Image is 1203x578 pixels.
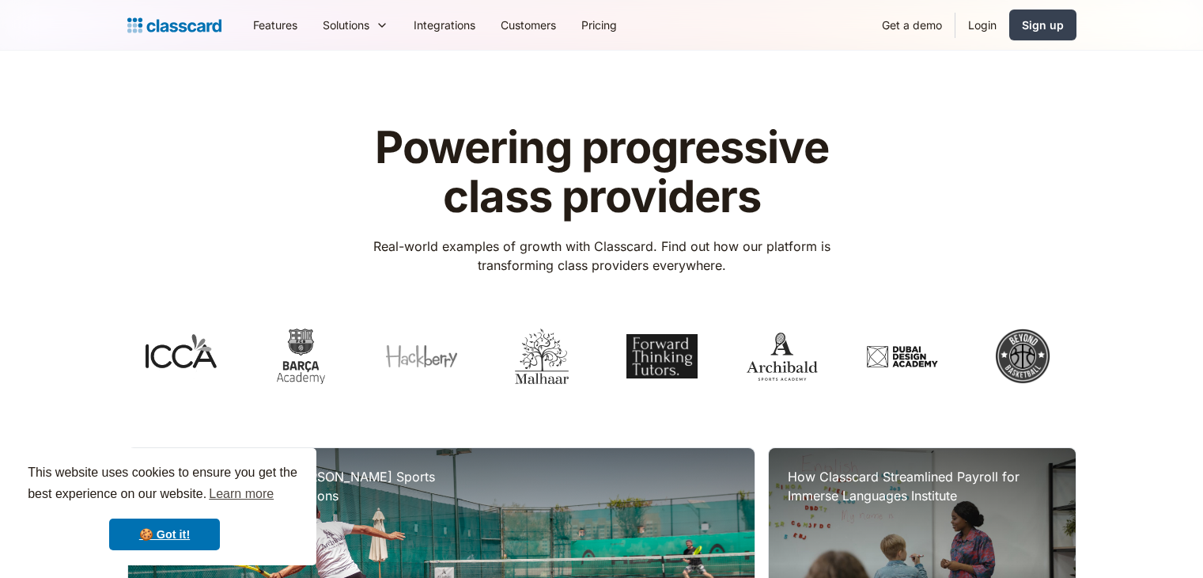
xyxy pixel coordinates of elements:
a: Customers [488,7,569,43]
a: Integrations [401,7,488,43]
a: Get a demo [869,7,955,43]
a: Logo [127,14,221,36]
div: Solutions [310,7,401,43]
a: Sign up [1009,10,1076,40]
div: Sign up [1022,17,1064,33]
h1: Powering progressive class providers [350,124,853,221]
p: Real-world examples of growth with Classcard. Find out how our platform is transforming class pro... [350,237,853,275]
div: cookieconsent [13,448,316,565]
a: learn more about cookies [206,482,276,506]
a: Login [955,7,1009,43]
span: This website uses cookies to ensure you get the best experience on our website. [28,463,301,506]
div: Solutions [323,17,369,33]
a: dismiss cookie message [109,519,220,550]
a: Features [240,7,310,43]
h3: How Classcard Streamlined Payroll for Immerse Languages Institute [788,467,1056,505]
a: Pricing [569,7,630,43]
